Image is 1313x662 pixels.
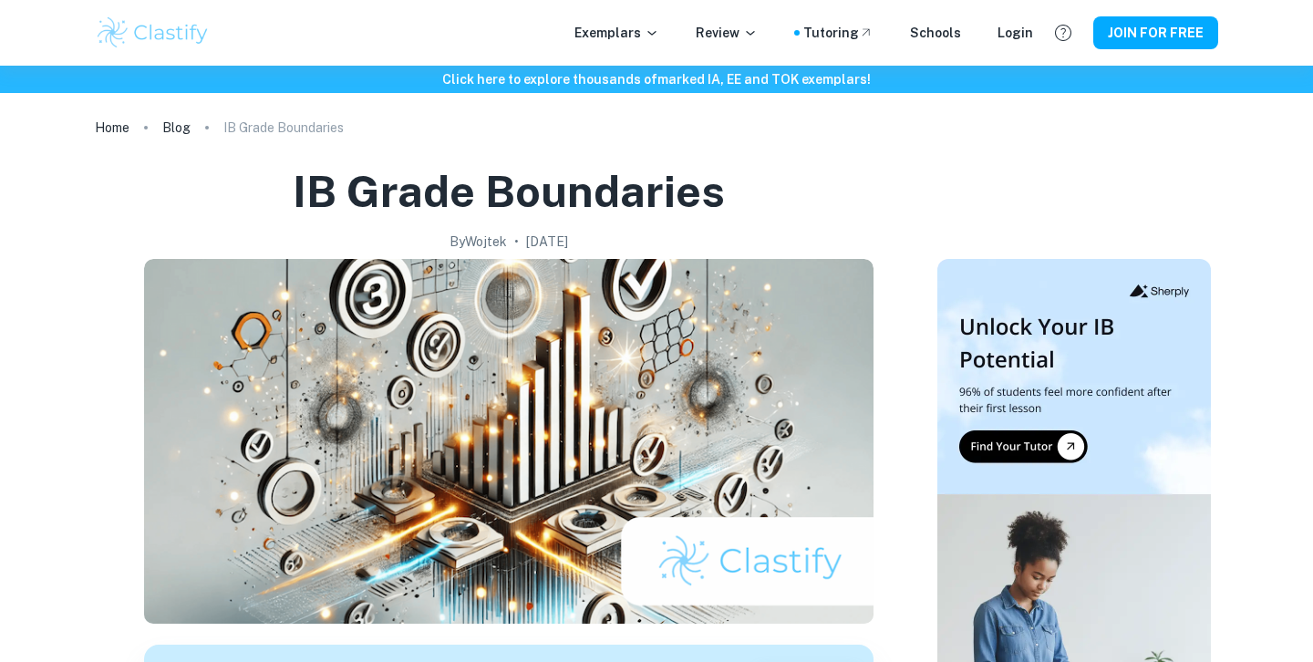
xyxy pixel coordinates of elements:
button: JOIN FOR FREE [1093,16,1218,49]
h1: IB Grade Boundaries [293,162,725,221]
img: Clastify logo [95,15,211,51]
a: Tutoring [803,23,874,43]
p: Review [696,23,758,43]
h6: Click here to explore thousands of marked IA, EE and TOK exemplars ! [4,69,1309,89]
a: Login [998,23,1033,43]
p: IB Grade Boundaries [223,118,344,138]
p: Exemplars [574,23,659,43]
a: Blog [162,115,191,140]
h2: [DATE] [526,232,568,252]
a: Home [95,115,129,140]
a: Schools [910,23,961,43]
p: • [514,232,519,252]
h2: By Wojtek [450,232,507,252]
img: IB Grade Boundaries cover image [144,259,874,624]
button: Help and Feedback [1048,17,1079,48]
